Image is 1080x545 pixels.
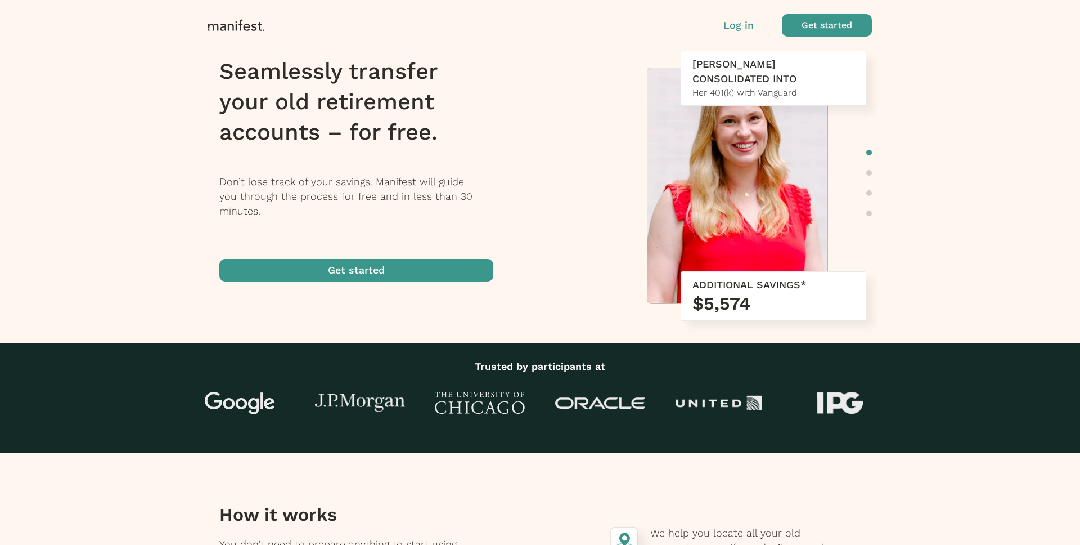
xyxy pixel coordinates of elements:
[692,292,854,315] h3: $5,574
[692,278,854,292] div: ADDITIONAL SAVINGS*
[723,18,754,33] button: Log in
[782,14,872,37] button: Get started
[692,86,854,100] div: Her 401(k) with Vanguard
[435,392,525,414] img: University of Chicago
[219,56,508,148] h1: Seamlessly transfer your old retirement accounts – for free.
[555,397,645,409] img: Oracle
[692,57,854,86] div: [PERSON_NAME] CONSOLIDATED INTO
[315,394,405,413] img: J.P Morgan
[219,175,508,218] p: Don’t lose track of your savings. Manifest will guide you through the process for free and in les...
[219,259,493,282] button: Get started
[647,68,827,309] img: Meredith
[219,503,471,526] h3: How it works
[195,392,285,414] img: Google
